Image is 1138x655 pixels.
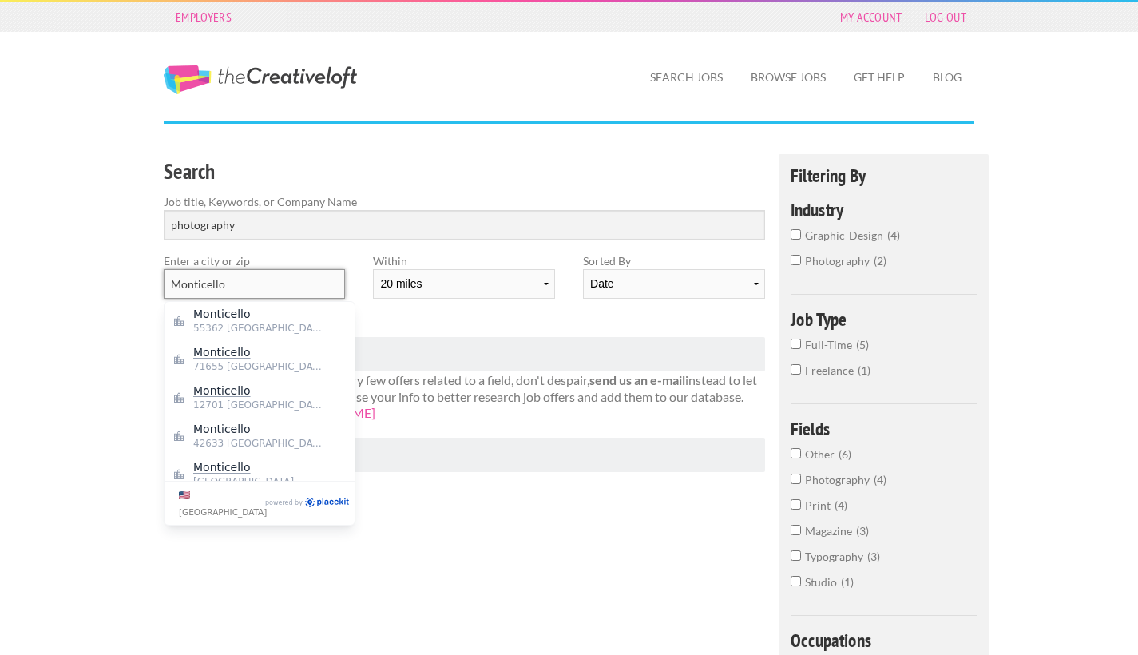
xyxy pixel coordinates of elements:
[805,338,856,351] span: Full-Time
[791,310,977,328] h4: Job Type
[791,448,801,458] input: Other6
[805,575,841,589] span: Studio
[179,507,267,517] span: [GEOGRAPHIC_DATA]
[791,200,977,219] h4: Industry
[805,363,858,377] span: Freelance
[164,372,765,422] p: If you can't find your location or very few offers related to a field, don't despair, instead to ...
[791,474,801,484] input: Photography4
[805,447,839,461] span: Other
[839,447,851,461] span: 6
[193,384,251,397] mark: Monticello
[856,338,869,351] span: 5
[791,550,801,561] input: Typography3
[805,473,874,486] span: Photography
[874,473,886,486] span: 4
[791,525,801,535] input: Magazine3
[791,229,801,240] input: graphic-design4
[193,346,251,359] mark: Monticello
[193,436,324,451] span: 42633 [GEOGRAPHIC_DATA]
[193,398,324,412] span: 12701 [GEOGRAPHIC_DATA]
[791,255,801,265] input: photography2
[168,6,240,28] a: Employers
[841,575,854,589] span: 1
[887,228,900,242] span: 4
[805,550,867,563] span: Typography
[805,254,874,268] span: photography
[791,364,801,375] input: Freelance1
[164,193,765,210] label: Job title, Keywords, or Company Name
[637,59,736,96] a: Search Jobs
[791,166,977,185] h4: Filtering By
[858,363,870,377] span: 1
[791,339,801,349] input: Full-Time5
[193,474,324,489] span: [GEOGRAPHIC_DATA]
[805,524,856,538] span: Magazine
[856,524,869,538] span: 3
[193,359,324,374] span: 71655 [GEOGRAPHIC_DATA]
[832,6,910,28] a: My Account
[164,157,765,187] h3: Search
[583,252,764,269] label: Sorted By
[164,210,765,240] input: Search
[193,461,251,474] mark: Monticello
[791,576,801,586] input: Studio1
[805,498,835,512] span: Print
[738,59,839,96] a: Browse Jobs
[373,252,554,269] label: Within
[917,6,974,28] a: Log Out
[304,497,350,510] a: PlaceKit.io
[193,423,251,435] mark: Monticello
[791,631,977,649] h4: Occupations
[193,308,251,320] mark: Monticello
[920,59,974,96] a: Blog
[805,228,887,242] span: graphic-design
[791,419,977,438] h4: Fields
[265,497,303,510] span: Powered by
[179,486,263,520] label: Change country
[164,65,357,94] a: The Creative Loft
[193,321,324,335] span: 55362 [GEOGRAPHIC_DATA]
[867,550,880,563] span: 3
[841,59,918,96] a: Get Help
[164,252,345,269] label: Enter a city or zip
[583,269,764,299] select: Sort results by
[165,302,355,481] div: Address suggestions
[874,254,886,268] span: 2
[791,499,801,510] input: Print4
[835,498,847,512] span: 4
[589,372,685,387] strong: send us an e-mail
